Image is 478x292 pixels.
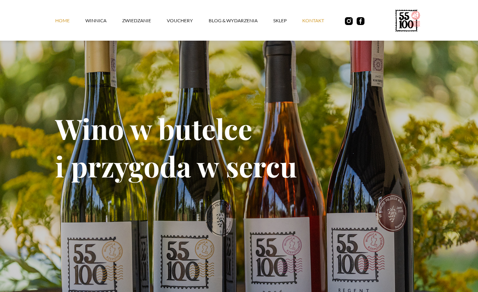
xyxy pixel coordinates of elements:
[85,9,122,32] a: winnica
[55,109,423,185] h1: Wino w butelce i przygoda w sercu
[209,9,273,32] a: Blog & Wydarzenia
[302,9,340,32] a: kontakt
[55,9,85,32] a: Home
[273,9,302,32] a: SKLEP
[167,9,209,32] a: vouchery
[122,9,167,32] a: ZWIEDZANIE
